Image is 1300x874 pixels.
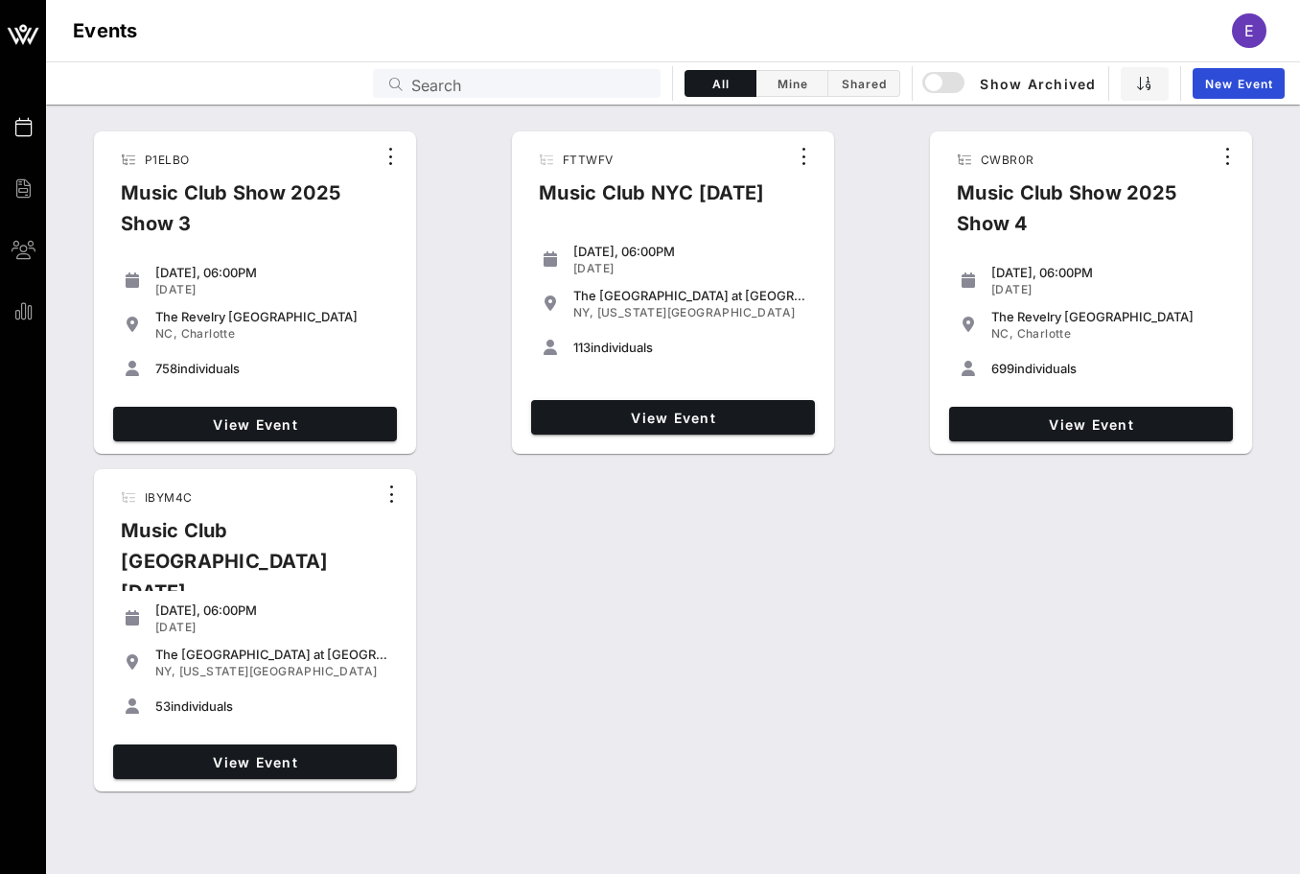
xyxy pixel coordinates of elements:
[840,77,888,91] span: Shared
[113,744,397,779] a: View Event
[991,361,1225,376] div: individuals
[105,515,376,623] div: Music Club [GEOGRAPHIC_DATA] [DATE]
[145,490,192,505] span: IBYM4C
[121,416,389,433] span: View Event
[155,602,389,618] div: [DATE], 06:00PM
[523,177,779,224] div: Music Club NYC [DATE]
[957,416,1225,433] span: View Event
[155,698,171,714] span: 53
[181,326,236,341] span: Charlotte
[155,282,389,297] div: [DATE]
[573,244,807,259] div: [DATE], 06:00PM
[573,261,807,276] div: [DATE]
[113,407,397,441] a: View Event
[563,153,613,167] span: FTTWFV
[573,340,807,355] div: individuals
[991,282,1225,297] div: [DATE]
[1017,326,1072,341] span: Charlotte
[121,754,389,770] span: View Event
[155,309,389,324] div: The Revelry [GEOGRAPHIC_DATA]
[155,620,389,635] div: [DATE]
[949,407,1233,441] a: View Event
[573,340,591,355] span: 113
[924,66,1097,101] button: Show Archived
[539,410,807,426] span: View Event
[941,177,1212,254] div: Music Club Show 2025 Show 4
[155,265,389,280] div: [DATE], 06:00PM
[1244,21,1254,40] span: E
[768,77,816,91] span: Mine
[573,305,593,319] span: NY,
[155,326,177,341] span: NC,
[981,153,1033,167] span: CWBR0R
[73,15,138,46] h1: Events
[925,72,1096,95] span: Show Archived
[531,400,815,435] a: View Event
[145,153,189,167] span: P1ELBO
[991,309,1225,324] div: The Revelry [GEOGRAPHIC_DATA]
[179,664,378,678] span: [US_STATE][GEOGRAPHIC_DATA]
[1232,13,1266,48] div: E
[991,361,1014,376] span: 699
[155,664,175,678] span: NY,
[697,77,744,91] span: All
[991,265,1225,280] div: [DATE], 06:00PM
[155,647,389,662] div: The [GEOGRAPHIC_DATA] at [GEOGRAPHIC_DATA]
[1193,68,1285,99] a: New Event
[155,361,389,376] div: individuals
[155,698,389,714] div: individuals
[991,326,1013,341] span: NC,
[1204,77,1273,91] span: New Event
[105,177,375,254] div: Music Club Show 2025 Show 3
[685,70,756,97] button: All
[597,305,796,319] span: [US_STATE][GEOGRAPHIC_DATA]
[573,288,807,303] div: The [GEOGRAPHIC_DATA] at [GEOGRAPHIC_DATA]
[155,361,177,376] span: 758
[756,70,828,97] button: Mine
[828,70,900,97] button: Shared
